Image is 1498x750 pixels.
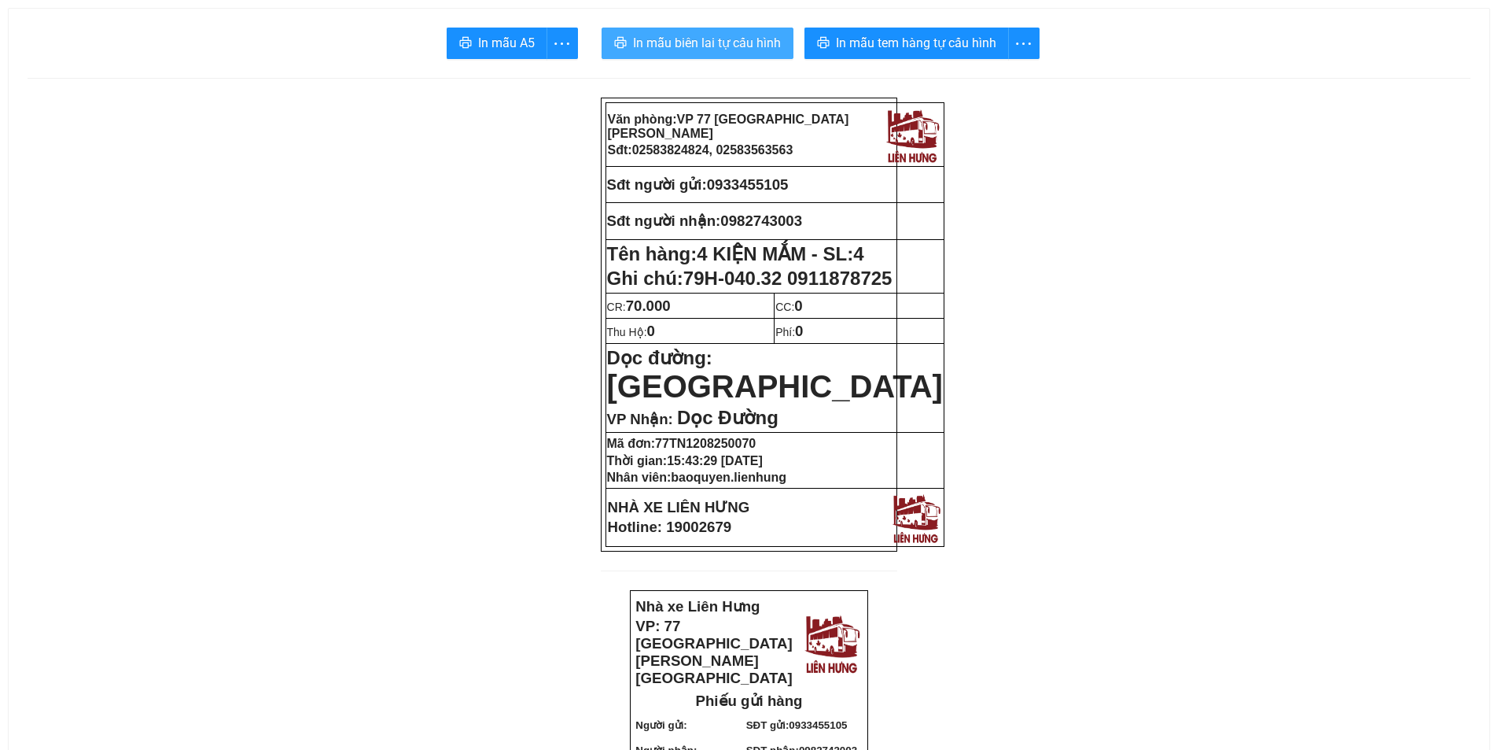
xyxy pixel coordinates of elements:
[608,143,793,157] strong: Sđt:
[746,719,848,731] strong: SĐT gửi:
[794,297,802,314] span: 0
[547,28,578,59] button: more
[608,113,849,140] strong: Văn phòng:
[607,437,756,450] strong: Mã đơn:
[459,36,472,51] span: printer
[1008,28,1040,59] button: more
[607,268,893,289] span: Ghi chú:
[547,34,577,54] span: more
[635,598,760,615] strong: Nhà xe Liên Hưng
[882,105,942,164] img: logo
[1009,34,1039,54] span: more
[696,693,803,709] strong: Phiếu gửi hàng
[607,176,707,193] strong: Sđt người gửi:
[775,326,803,338] span: Phí:
[889,490,943,545] img: logo
[607,212,721,229] strong: Sđt người nhận:
[608,499,750,515] strong: NHÀ XE LIÊN HƯNG
[607,301,671,313] span: CR:
[683,268,893,289] span: 79H-040.32 0911878725
[804,28,1009,59] button: printerIn mẫu tem hàng tự cấu hình
[775,301,803,313] span: CC:
[789,719,847,731] span: 0933455105
[607,471,786,484] strong: Nhân viên:
[671,471,786,484] span: baoquyen.lienhung
[677,407,778,428] span: Dọc Đường
[478,33,535,53] span: In mẫu A5
[608,113,849,140] span: VP 77 [GEOGRAPHIC_DATA][PERSON_NAME]
[707,176,789,193] span: 0933455105
[795,323,803,339] span: 0
[633,33,781,53] span: In mẫu biên lai tự cấu hình
[801,610,863,675] img: logo
[607,369,943,404] span: [GEOGRAPHIC_DATA]
[608,519,732,535] strong: Hotline: 19002679
[853,243,863,264] span: 4
[607,243,864,264] strong: Tên hàng:
[655,437,756,450] span: 77TN1208250070
[607,411,673,427] span: VP Nhận:
[626,297,671,314] span: 70.000
[614,36,627,51] span: printer
[667,454,763,467] span: 15:43:29 [DATE]
[817,36,830,51] span: printer
[635,719,686,731] strong: Người gửi:
[720,212,802,229] span: 0982743003
[647,323,655,339] span: 0
[632,143,793,157] span: 02583824824, 02583563563
[697,243,863,264] span: 4 KIỆN MẮM - SL:
[635,618,792,686] strong: VP: 77 [GEOGRAPHIC_DATA][PERSON_NAME][GEOGRAPHIC_DATA]
[607,326,655,338] span: Thu Hộ:
[602,28,793,59] button: printerIn mẫu biên lai tự cấu hình
[607,454,763,467] strong: Thời gian:
[607,347,943,401] strong: Dọc đường:
[836,33,996,53] span: In mẫu tem hàng tự cấu hình
[447,28,547,59] button: printerIn mẫu A5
